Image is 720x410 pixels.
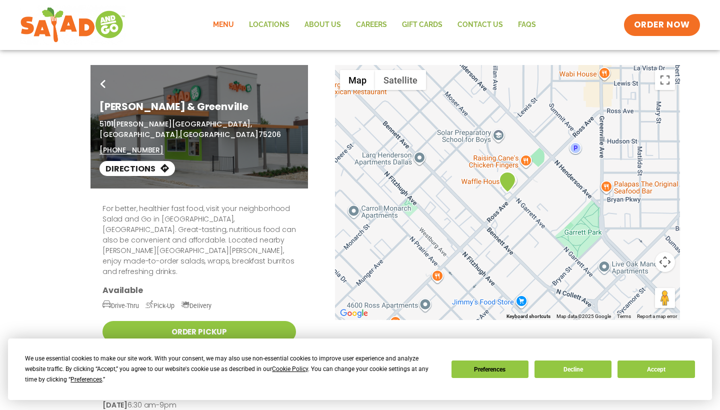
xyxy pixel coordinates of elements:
[510,13,543,36] a: FAQs
[8,338,712,400] div: Cookie Consent Prompt
[205,13,543,36] nav: Menu
[624,14,700,36] a: ORDER NOW
[534,360,611,378] button: Decline
[25,353,439,385] div: We use essential cookies to make our site work. With your consent, we may also use non-essential ...
[258,129,280,139] span: 75206
[99,129,179,139] span: [GEOGRAPHIC_DATA],
[102,203,296,277] p: For better, healthier fast food, visit your neighborhood Salad and Go in [GEOGRAPHIC_DATA], [GEOG...
[450,13,510,36] a: Contact Us
[297,13,348,36] a: About Us
[102,321,296,342] a: Order Pickup
[634,19,690,31] span: ORDER NOW
[102,400,127,410] strong: [DATE]
[20,5,125,45] img: new-SAG-logo-768×292
[102,302,139,309] span: Drive-Thru
[205,13,241,36] a: Menu
[113,119,252,129] span: [PERSON_NAME][GEOGRAPHIC_DATA],
[99,119,113,129] span: 5101
[637,313,677,319] a: Report a map error
[145,302,174,309] span: Pick-Up
[348,13,394,36] a: Careers
[451,360,528,378] button: Preferences
[617,360,694,378] button: Accept
[655,252,675,272] button: Map camera controls
[655,288,675,308] button: Drag Pegman onto the map to open Street View
[99,99,299,114] h1: [PERSON_NAME] & Greenville
[70,376,102,383] span: Preferences
[394,13,450,36] a: GIFT CARDS
[179,129,258,139] span: [GEOGRAPHIC_DATA]
[272,365,308,372] span: Cookie Policy
[102,285,296,295] h3: Available
[99,145,163,155] a: [PHONE_NUMBER]
[181,302,211,309] span: Delivery
[241,13,297,36] a: Locations
[99,161,175,176] a: Directions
